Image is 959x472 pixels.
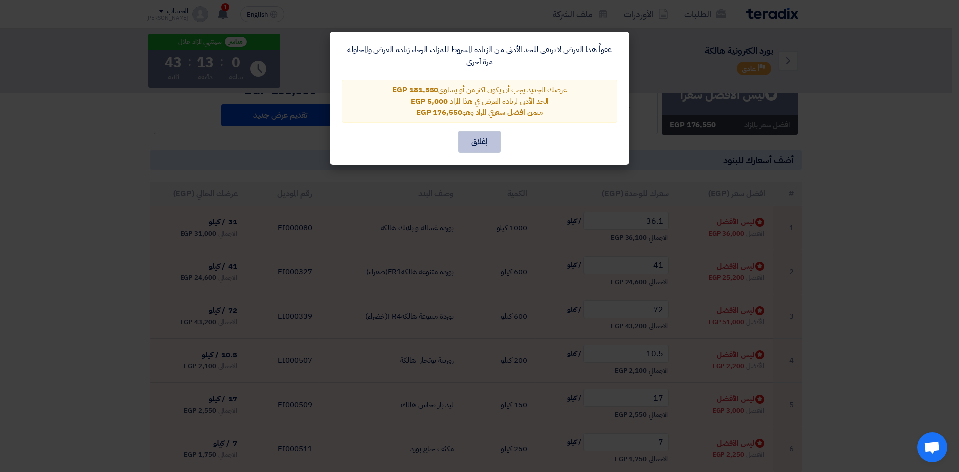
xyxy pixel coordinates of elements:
[416,107,462,118] span: 176,550 EGP
[450,96,549,107] span: الحد الأدنى لزياده العرض في هذا المزاد
[392,84,438,95] span: 181,550 EGP
[917,432,947,462] div: دردشة مفتوحة
[494,107,537,118] span: من افضل سعر
[458,131,501,153] button: إغلاق
[350,84,609,96] div: عرضك الجديد يجب أن يكون اكتر من أو يساوي
[411,96,426,107] span: EGP
[411,96,448,107] span: 5,000
[342,44,617,68] div: عفواً هذا العرض لا يرتقي للحد الأدنى من الزياده المشروط للمزاد، الرجاء زياده العرض والمحاولة مرة ...
[350,107,609,118] div: من في المزاد وهو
